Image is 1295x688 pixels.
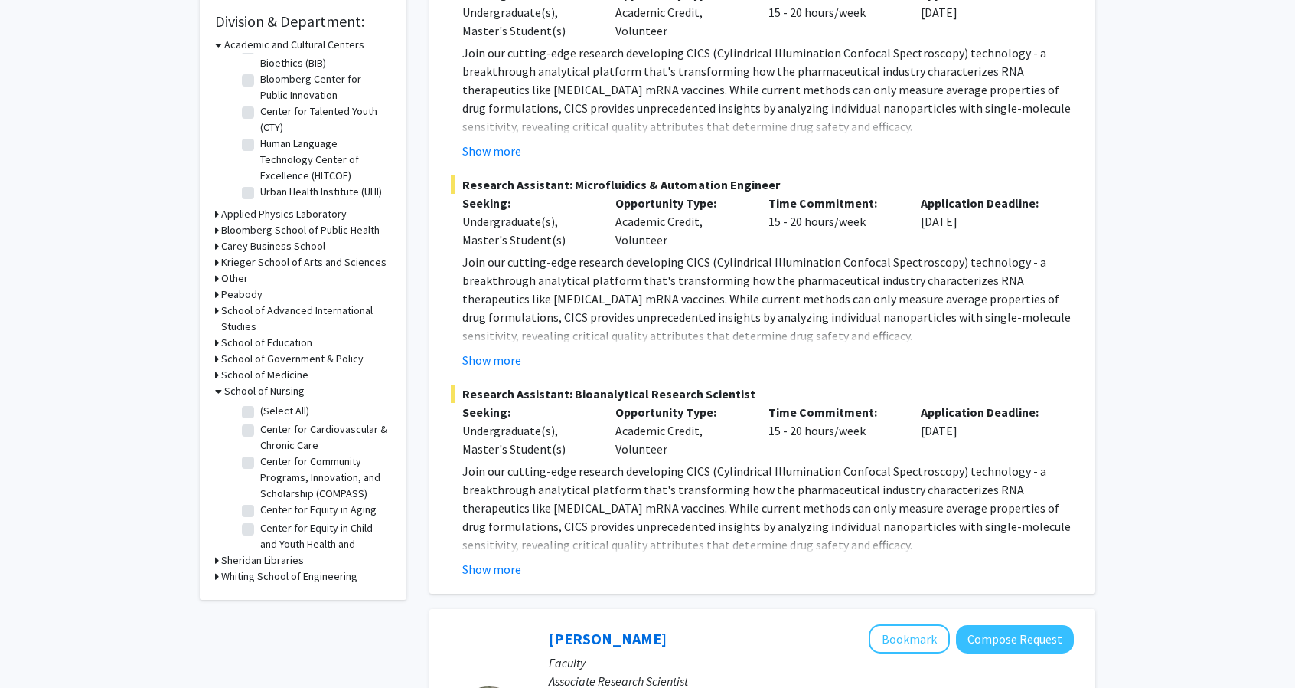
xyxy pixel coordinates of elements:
[462,462,1074,554] p: Join our cutting-edge research developing CICS (Cylindrical Illumination Confocal Spectroscopy) t...
[451,385,1074,403] span: Research Assistant: Bioanalytical Research Scientist
[221,303,391,335] h3: School of Advanced International Studies
[11,619,65,677] iframe: Chat
[768,194,899,212] p: Time Commitment:
[921,403,1051,421] p: Application Deadline:
[462,403,592,421] p: Seeking:
[909,403,1062,458] div: [DATE]
[615,194,745,212] p: Opportunity Type:
[615,403,745,421] p: Opportunity Type:
[462,351,521,369] button: Show more
[869,624,950,654] button: Add David Elbert to Bookmarks
[549,629,667,648] a: [PERSON_NAME]
[221,552,304,568] h3: Sheridan Libraries
[260,103,387,136] label: Center for Talented Youth (CTY)
[462,253,1074,345] p: Join our cutting-edge research developing CICS (Cylindrical Illumination Confocal Spectroscopy) t...
[768,403,899,421] p: Time Commitment:
[462,142,521,160] button: Show more
[549,654,1074,672] p: Faculty
[224,37,364,53] h3: Academic and Cultural Centers
[260,136,387,184] label: Human Language Technology Center of Excellence (HLTCOE)
[462,212,592,249] div: Undergraduate(s), Master's Student(s)
[260,502,377,518] label: Center for Equity in Aging
[215,12,391,31] h2: Division & Department:
[221,351,364,367] h3: School of Government & Policy
[221,206,347,222] h3: Applied Physics Laboratory
[221,568,357,585] h3: Whiting School of Engineering
[221,270,248,287] h3: Other
[604,403,757,458] div: Academic Credit, Volunteer
[260,454,387,502] label: Center for Community Programs, Innovation, and Scholarship (COMPASS)
[221,238,325,254] h3: Carey Business School
[224,383,305,399] h3: School of Nursing
[260,403,309,419] label: (Select All)
[757,403,910,458] div: 15 - 20 hours/week
[260,421,387,454] label: Center for Cardiovascular & Chronic Care
[260,39,387,71] label: Berman Institute of Bioethics (BIB)
[604,194,757,249] div: Academic Credit, Volunteer
[260,520,387,568] label: Center for Equity in Child and Youth Health and Wellbeing
[956,625,1074,654] button: Compose Request to David Elbert
[221,222,380,238] h3: Bloomberg School of Public Health
[221,367,308,383] h3: School of Medicine
[921,194,1051,212] p: Application Deadline:
[221,254,387,270] h3: Krieger School of Arts and Sciences
[462,560,521,578] button: Show more
[260,71,387,103] label: Bloomberg Center for Public Innovation
[462,421,592,458] div: Undergraduate(s), Master's Student(s)
[757,194,910,249] div: 15 - 20 hours/week
[221,287,263,303] h3: Peabody
[260,184,382,200] label: Urban Health Institute (UHI)
[451,175,1074,194] span: Research Assistant: Microfluidics & Automation Engineer
[909,194,1062,249] div: [DATE]
[462,3,592,40] div: Undergraduate(s), Master's Student(s)
[462,194,592,212] p: Seeking:
[221,335,312,351] h3: School of Education
[462,44,1074,136] p: Join our cutting-edge research developing CICS (Cylindrical Illumination Confocal Spectroscopy) t...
